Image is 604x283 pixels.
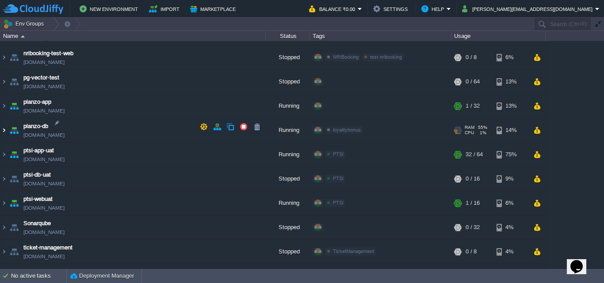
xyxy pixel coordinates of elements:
[497,118,525,142] div: 14%
[466,143,483,166] div: 32 / 64
[462,4,595,14] button: [PERSON_NAME][EMAIL_ADDRESS][DOMAIN_NAME]
[0,191,8,215] img: AMDAwAAAACH5BAEAAAAALAAAAAABAAEAAAICRAEAOw==
[8,215,20,239] img: AMDAwAAAACH5BAEAAAAALAAAAAABAAEAAAICRAEAOw==
[80,4,141,14] button: New Environment
[0,167,8,191] img: AMDAwAAAACH5BAEAAAAALAAAAAABAAEAAAICRAEAOw==
[266,191,310,215] div: Running
[8,94,20,118] img: AMDAwAAAACH5BAEAAAAALAAAAAABAAEAAAICRAEAOw==
[333,176,344,181] span: PTSI
[497,94,525,118] div: 13%
[466,240,477,264] div: 0 / 8
[466,94,480,118] div: 1 / 32
[23,98,51,106] a: planzo-app
[8,240,20,264] img: AMDAwAAAACH5BAEAAAAALAAAAAABAAEAAAICRAEAOw==
[266,94,310,118] div: Running
[8,167,20,191] img: AMDAwAAAACH5BAEAAAAALAAAAAABAAEAAAICRAEAOw==
[23,155,65,164] span: [DOMAIN_NAME]
[567,248,595,274] iframe: chat widget
[333,151,344,157] span: PTSI
[452,31,545,41] div: Usage
[497,45,525,69] div: 6%
[1,31,265,41] div: Name
[8,45,20,69] img: AMDAwAAAACH5BAEAAAAALAAAAAABAAEAAAICRAEAOw==
[8,191,20,215] img: AMDAwAAAACH5BAEAAAAALAAAAAABAAEAAAICRAEAOw==
[310,31,451,41] div: Tags
[21,35,25,38] img: AMDAwAAAACH5BAEAAAAALAAAAAABAAEAAAICRAEAOw==
[497,215,525,239] div: 4%
[266,31,310,41] div: Status
[497,143,525,166] div: 75%
[0,45,8,69] img: AMDAwAAAACH5BAEAAAAALAAAAAABAAEAAAICRAEAOw==
[8,70,20,94] img: AMDAwAAAACH5BAEAAAAALAAAAAABAAEAAAICRAEAOw==
[23,268,60,276] a: vault-manager
[266,143,310,166] div: Running
[478,130,486,136] span: 1%
[0,240,8,264] img: AMDAwAAAACH5BAEAAAAALAAAAAABAAEAAAICRAEAOw==
[23,73,59,82] a: pg-vector-test
[266,240,310,264] div: Stopped
[266,118,310,142] div: Running
[0,118,8,142] img: AMDAwAAAACH5BAEAAAAALAAAAAABAAEAAAICRAEAOw==
[266,45,310,69] div: Stopped
[370,54,402,60] span: test-nribooking
[23,58,65,67] a: [DOMAIN_NAME]
[23,122,48,131] a: planzo-db
[466,45,477,69] div: 0 / 8
[465,125,474,130] span: RAM
[466,70,480,94] div: 0 / 64
[23,204,65,212] a: [DOMAIN_NAME]
[497,191,525,215] div: 6%
[333,54,359,60] span: NRIBooking
[23,106,65,115] a: [DOMAIN_NAME]
[23,131,65,140] span: [DOMAIN_NAME]
[3,4,63,15] img: CloudJiffy
[309,4,358,14] button: Balance ₹0.00
[466,167,480,191] div: 0 / 16
[70,272,134,280] button: Deployment Manager
[23,219,51,228] a: Sonarqube
[23,252,65,261] a: [DOMAIN_NAME]
[421,4,447,14] button: Help
[465,130,474,136] span: CPU
[333,249,374,254] span: TicketManagement
[497,240,525,264] div: 4%
[11,269,66,283] div: No active tasks
[266,215,310,239] div: Stopped
[266,70,310,94] div: Stopped
[190,4,238,14] button: Marketplace
[8,143,20,166] img: AMDAwAAAACH5BAEAAAAALAAAAAABAAEAAAICRAEAOw==
[23,146,54,155] a: ptsi-app-uat
[3,18,47,30] button: Env Groups
[0,215,8,239] img: AMDAwAAAACH5BAEAAAAALAAAAAABAAEAAAICRAEAOw==
[23,49,73,58] a: nribooking-test-web
[0,143,8,166] img: AMDAwAAAACH5BAEAAAAALAAAAAABAAEAAAICRAEAOw==
[23,82,65,91] span: [DOMAIN_NAME]
[333,200,344,205] span: PTSI
[266,167,310,191] div: Stopped
[8,118,20,142] img: AMDAwAAAACH5BAEAAAAALAAAAAABAAEAAAICRAEAOw==
[23,195,53,204] a: ptsi-webuat
[23,228,65,237] a: [DOMAIN_NAME]
[466,215,480,239] div: 0 / 32
[23,179,65,188] span: [DOMAIN_NAME]
[497,167,525,191] div: 9%
[149,4,182,14] button: Import
[373,4,410,14] button: Settings
[497,70,525,94] div: 13%
[0,94,8,118] img: AMDAwAAAACH5BAEAAAAALAAAAAABAAEAAAICRAEAOw==
[333,127,361,132] span: loyalitybonus
[0,70,8,94] img: AMDAwAAAACH5BAEAAAAALAAAAAABAAEAAAICRAEAOw==
[23,170,51,179] a: ptsi-db-uat
[23,243,73,252] a: ticket-management
[478,125,487,130] span: 55%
